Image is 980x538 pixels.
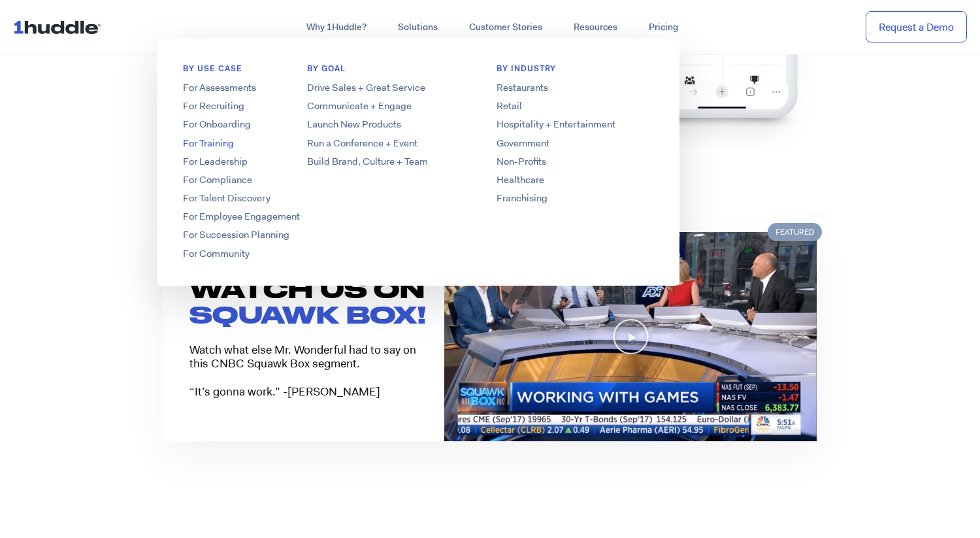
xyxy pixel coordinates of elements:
[470,173,679,187] a: Healthcare
[13,14,106,39] img: ...
[281,63,490,81] h6: BY GOAL
[281,137,490,150] a: Run a Conference + Event
[157,155,366,169] a: For Leadership
[470,118,679,131] a: Hospitality + Entertainment
[612,318,649,356] div: Play Video
[157,63,366,81] h6: BY USE CASE
[157,118,366,131] a: For Onboarding
[189,274,444,305] h3: WATCH US ON
[281,99,490,113] a: Communicate + Engage
[558,16,633,39] a: Resources
[281,155,490,169] a: Build Brand, Culture + Team
[189,299,444,330] h3: SQUAWK BOX!
[157,99,366,113] a: For Recruiting
[189,343,418,371] p: Watch what else Mr. Wonderful had to say on this CNBC Squawk Box segment.
[470,81,679,95] a: Restaurants
[157,192,366,205] a: For Talent Discovery
[633,16,694,39] a: Pricing
[157,173,366,187] a: For Compliance
[157,81,366,95] a: For Assessments
[189,384,418,400] p: “It’s gonna work.” -[PERSON_NAME]
[291,16,382,39] a: Why 1Huddle?
[470,192,679,205] a: Franchising
[470,63,679,81] h6: By Industry
[157,210,366,224] a: For Employee Engagement
[157,247,366,261] a: For Community
[470,99,679,113] a: Retail
[157,228,366,242] a: For Succession Planning
[281,118,490,131] a: Launch New Products
[470,155,679,169] a: Non-Profits
[768,223,822,241] span: Featured
[281,81,490,95] a: Drive Sales + Great Service
[470,137,679,150] a: Government
[157,137,366,150] a: For Training
[382,16,453,39] a: Solutions
[866,11,967,43] a: Request a Demo
[453,16,558,39] a: Customer Stories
